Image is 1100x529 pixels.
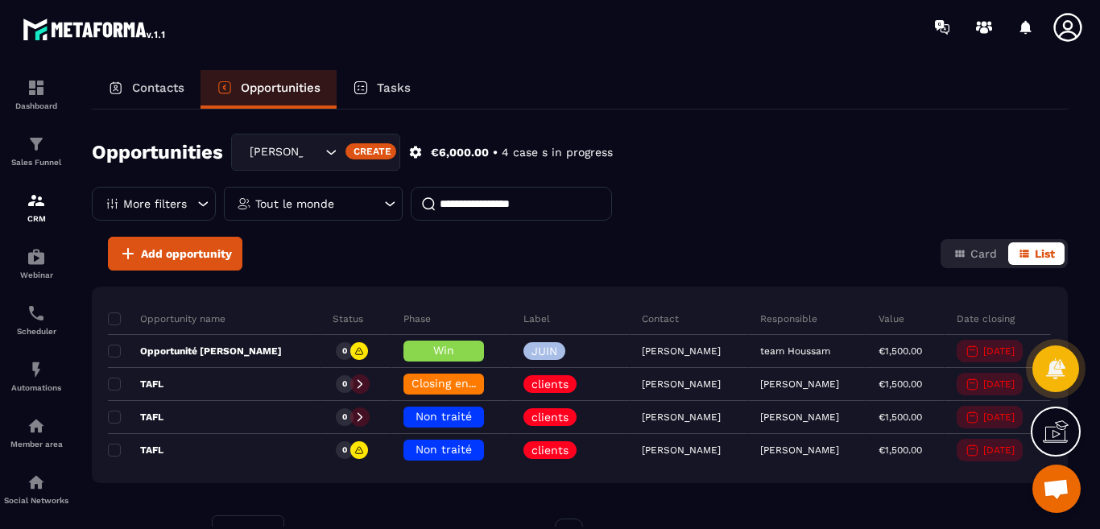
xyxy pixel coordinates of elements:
[108,378,163,391] p: TAFL
[108,312,225,325] p: Opportunity name
[27,191,46,210] img: formation
[416,410,472,423] span: Non traité
[231,134,400,171] div: Search for option
[201,70,337,109] a: Opportunities
[305,143,321,161] input: Search for option
[531,411,569,423] p: clients
[4,404,68,461] a: automationsautomationsMember area
[416,443,472,456] span: Non traité
[342,345,347,357] p: 0
[123,198,187,209] p: More filters
[760,312,817,325] p: Responsible
[4,158,68,167] p: Sales Funnel
[4,496,68,505] p: Social Networks
[27,360,46,379] img: automations
[4,235,68,291] a: automationsautomationsWebinar
[879,378,922,390] p: €1,500.00
[342,444,347,456] p: 0
[4,291,68,348] a: schedulerschedulerScheduler
[4,348,68,404] a: automationsautomationsAutomations
[377,81,411,95] p: Tasks
[4,271,68,279] p: Webinar
[27,304,46,323] img: scheduler
[4,461,68,517] a: social-networksocial-networkSocial Networks
[944,242,1007,265] button: Card
[255,198,334,209] p: Tout le monde
[1032,465,1081,513] a: Ouvrir le chat
[879,411,922,423] p: €1,500.00
[879,444,922,456] p: €1,500.00
[4,66,68,122] a: formationformationDashboard
[4,440,68,448] p: Member area
[983,378,1015,390] p: [DATE]
[345,143,396,159] div: Create
[342,411,347,423] p: 0
[241,81,320,95] p: Opportunities
[403,312,431,325] p: Phase
[342,378,347,390] p: 0
[27,473,46,492] img: social-network
[246,143,305,161] span: [PERSON_NAME]
[27,416,46,436] img: automations
[4,101,68,110] p: Dashboard
[4,214,68,223] p: CRM
[1008,242,1065,265] button: List
[1035,247,1055,260] span: List
[983,411,1015,423] p: [DATE]
[337,70,427,109] a: Tasks
[92,70,201,109] a: Contacts
[970,247,997,260] span: Card
[983,444,1015,456] p: [DATE]
[983,345,1015,357] p: [DATE]
[108,411,163,424] p: TAFL
[108,444,163,457] p: TAFL
[760,411,839,423] p: [PERSON_NAME]
[92,136,223,168] h2: Opportunities
[433,344,454,357] span: Win
[108,345,282,357] p: Opportunité [PERSON_NAME]
[531,345,557,357] p: JUIN
[141,246,232,262] span: Add opportunity
[132,81,184,95] p: Contacts
[23,14,167,43] img: logo
[760,378,839,390] p: [PERSON_NAME]
[493,145,498,160] p: •
[27,247,46,267] img: automations
[4,122,68,179] a: formationformationSales Funnel
[4,327,68,336] p: Scheduler
[4,179,68,235] a: formationformationCRM
[879,345,922,357] p: €1,500.00
[27,78,46,97] img: formation
[760,345,830,357] p: team Houssam
[431,145,489,160] p: €6,000.00
[27,134,46,154] img: formation
[523,312,550,325] p: Label
[333,312,363,325] p: Status
[502,145,613,160] p: 4 case s in progress
[531,378,569,390] p: clients
[642,312,679,325] p: Contact
[957,312,1015,325] p: Date closing
[108,237,242,271] button: Add opportunity
[879,312,904,325] p: Value
[760,444,839,456] p: [PERSON_NAME]
[4,383,68,392] p: Automations
[411,377,503,390] span: Closing en cours
[531,444,569,456] p: clients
